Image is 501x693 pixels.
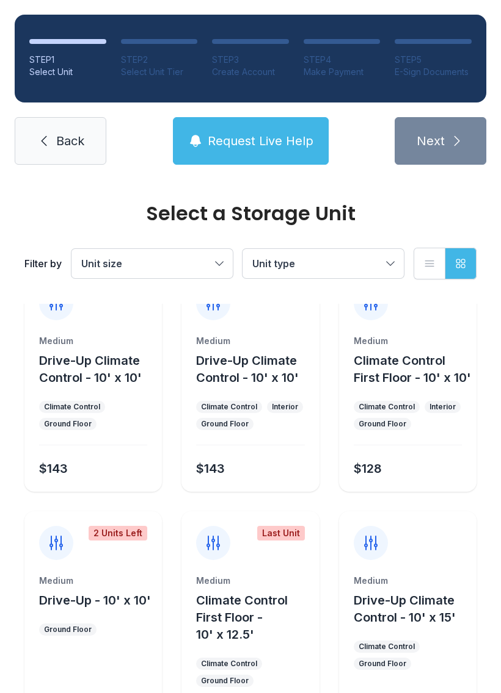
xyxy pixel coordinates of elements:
span: Drive-Up - 10' x 10' [39,593,151,608]
div: STEP 3 [212,54,289,66]
div: Make Payment [304,66,381,78]
div: Medium [354,335,462,347]
div: Medium [196,335,304,347]
div: STEP 4 [304,54,381,66]
button: Climate Control First Floor - 10' x 12.5' [196,592,314,643]
span: Drive-Up Climate Control - 10' x 15' [354,593,456,625]
div: Ground Floor [44,625,92,634]
button: Unit size [71,249,233,278]
div: 2 Units Left [89,526,147,540]
span: Unit size [81,257,122,270]
div: Climate Control [359,402,415,412]
div: Medium [39,335,147,347]
div: Select Unit Tier [121,66,198,78]
button: Drive-Up Climate Control - 10' x 15' [354,592,472,626]
span: Drive-Up Climate Control - 10' x 10' [196,353,299,385]
span: Request Live Help [208,132,313,149]
div: Ground Floor [201,419,249,429]
div: Ground Floor [359,659,406,669]
div: Filter by [24,256,62,271]
div: Medium [196,575,304,587]
div: Ground Floor [201,676,249,686]
div: Select a Storage Unit [24,204,477,223]
div: Medium [354,575,462,587]
div: Climate Control [201,659,257,669]
div: Climate Control [44,402,100,412]
div: $128 [354,460,382,477]
div: Interior [272,402,298,412]
div: STEP 1 [29,54,106,66]
div: Climate Control [201,402,257,412]
span: Back [56,132,84,149]
div: $143 [39,460,68,477]
button: Drive-Up Climate Control - 10' x 10' [196,352,314,386]
div: Interior [430,402,456,412]
div: Last Unit [257,526,305,540]
div: Medium [39,575,147,587]
button: Drive-Up - 10' x 10' [39,592,151,609]
div: Ground Floor [44,419,92,429]
span: Unit type [252,257,295,270]
div: Create Account [212,66,289,78]
button: Unit type [243,249,404,278]
div: STEP 2 [121,54,198,66]
span: Climate Control First Floor - 10' x 10' [354,353,471,385]
div: Climate Control [359,642,415,652]
div: E-Sign Documents [395,66,472,78]
span: Drive-Up Climate Control - 10' x 10' [39,353,142,385]
div: $143 [196,460,225,477]
span: Next [417,132,445,149]
div: Select Unit [29,66,106,78]
div: STEP 5 [395,54,472,66]
button: Drive-Up Climate Control - 10' x 10' [39,352,157,386]
button: Climate Control First Floor - 10' x 10' [354,352,472,386]
div: Ground Floor [359,419,406,429]
span: Climate Control First Floor - 10' x 12.5' [196,593,288,642]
